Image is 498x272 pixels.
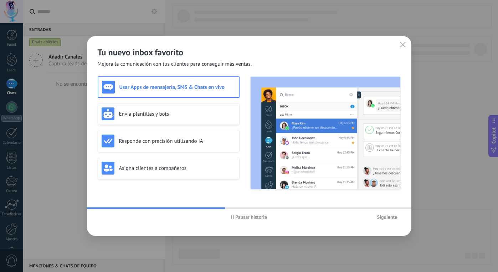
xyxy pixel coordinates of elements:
[119,84,235,91] h3: Usar Apps de mensajería, SMS & Chats en vivo
[119,111,236,117] h3: Envía plantillas y bots
[98,47,401,58] h2: Tu nuevo inbox favorito
[228,212,270,222] button: Pausar historia
[119,165,236,172] h3: Asigna clientes a compañeros
[235,215,267,220] span: Pausar historia
[374,212,401,222] button: Siguiente
[377,215,397,220] span: Siguiente
[119,138,236,145] h3: Responde con precisión utilizando IA
[98,61,252,68] span: Mejora la comunicación con tus clientes para conseguir más ventas.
